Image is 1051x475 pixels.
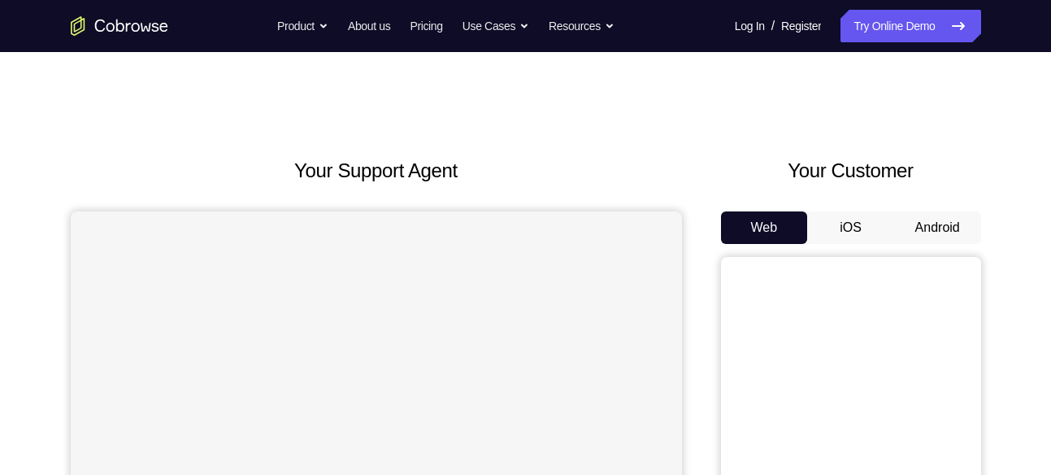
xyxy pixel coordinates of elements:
[348,10,390,42] a: About us
[410,10,442,42] a: Pricing
[894,211,981,244] button: Android
[549,10,615,42] button: Resources
[735,10,765,42] a: Log In
[807,211,894,244] button: iOS
[463,10,529,42] button: Use Cases
[840,10,980,42] a: Try Online Demo
[277,10,328,42] button: Product
[71,16,168,36] a: Go to the home page
[721,156,981,185] h2: Your Customer
[721,211,808,244] button: Web
[771,16,775,36] span: /
[781,10,821,42] a: Register
[71,156,682,185] h2: Your Support Agent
